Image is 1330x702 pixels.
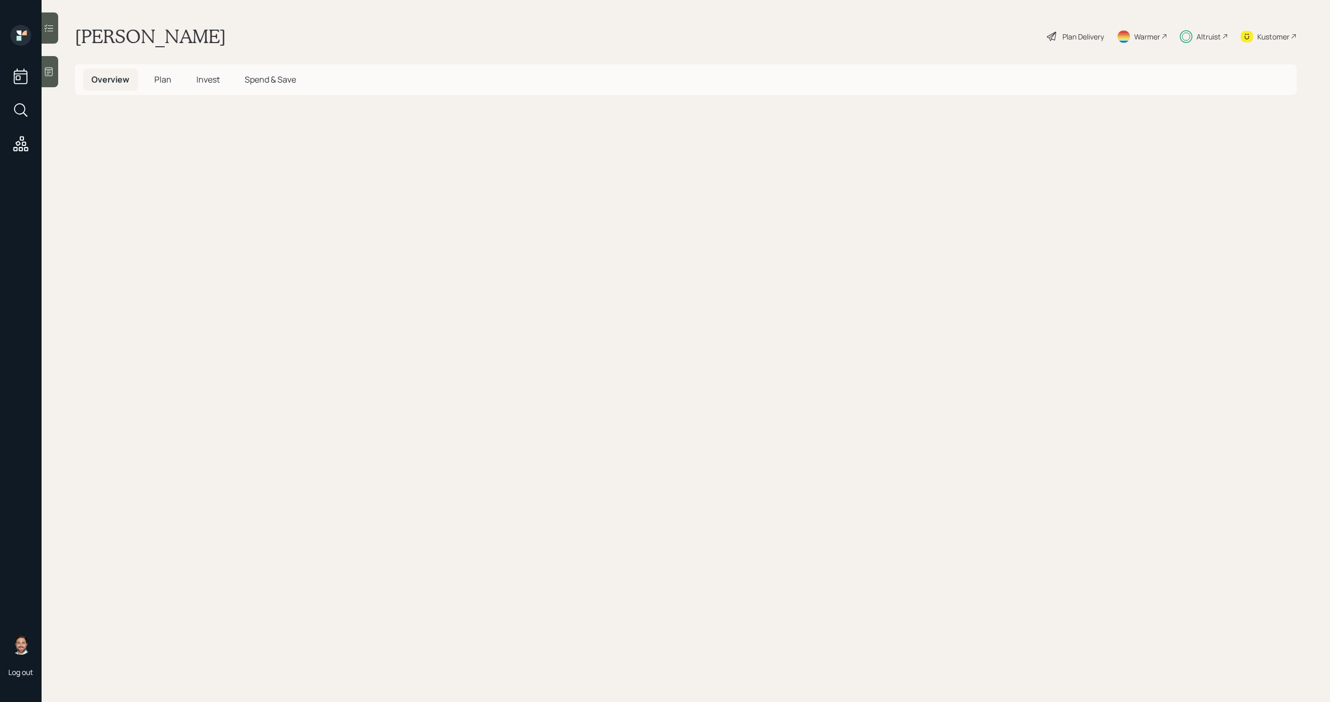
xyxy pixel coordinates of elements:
[75,25,226,48] h1: [PERSON_NAME]
[1196,31,1221,42] div: Altruist
[91,74,129,85] span: Overview
[1257,31,1289,42] div: Kustomer
[154,74,171,85] span: Plan
[1062,31,1104,42] div: Plan Delivery
[10,634,31,655] img: michael-russo-headshot.png
[1134,31,1160,42] div: Warmer
[245,74,296,85] span: Spend & Save
[196,74,220,85] span: Invest
[8,667,33,677] div: Log out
